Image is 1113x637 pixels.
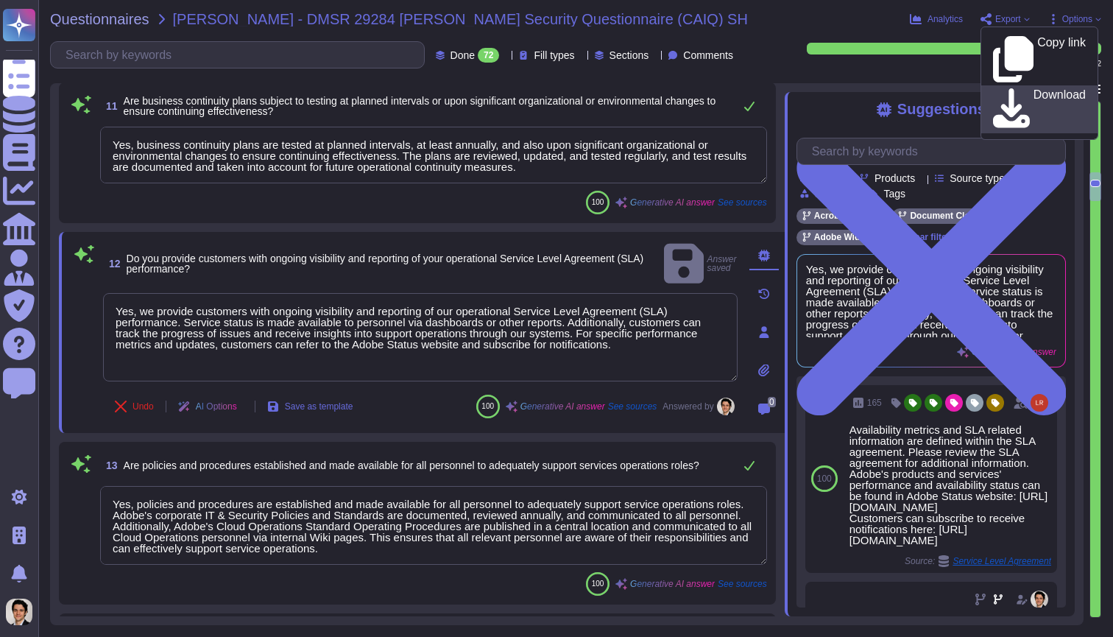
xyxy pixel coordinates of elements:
[1037,37,1086,82] p: Copy link
[255,392,365,421] button: Save as template
[127,253,644,275] span: Do you provide customers with ongoing visibility and reporting of your operational Service Level ...
[103,293,738,381] textarea: Yes, we provide customers with ongoing visibility and reporting of our operational Service Level ...
[58,42,424,68] input: Search by keywords
[630,580,715,588] span: Generative AI answer
[905,555,1051,567] span: Source:
[100,486,767,565] textarea: Yes, policies and procedures are established and made available for all personnel to adequately s...
[285,402,353,411] span: Save as template
[3,596,43,628] button: user
[50,12,149,27] span: Questionnaires
[928,15,963,24] span: Analytics
[717,398,735,415] img: user
[805,138,1065,164] input: Search by keywords
[910,13,963,25] button: Analytics
[478,48,499,63] div: 72
[817,474,832,483] span: 100
[132,402,154,411] span: Undo
[592,580,604,588] span: 100
[100,460,118,471] span: 13
[103,258,121,269] span: 12
[100,127,767,183] textarea: Yes, business continuity plans are tested at planned intervals, at least annually, and also upon ...
[124,460,699,471] span: Are policies and procedures established and made available for all personnel to adequately suppor...
[481,402,494,410] span: 100
[592,198,604,206] span: 100
[718,580,767,588] span: See sources
[981,85,1098,133] a: Download
[1062,15,1092,24] span: Options
[520,402,605,411] span: Generative AI answer
[103,392,166,421] button: Undo
[768,397,776,407] span: 0
[124,95,716,117] span: Are business continuity plans subject to testing at planned intervals or upon significant organiz...
[100,101,118,111] span: 11
[451,50,475,60] span: Done
[6,599,32,625] img: user
[1033,89,1086,130] p: Download
[718,198,767,207] span: See sources
[534,50,574,60] span: Fill types
[683,50,733,60] span: Comments
[953,557,1051,566] span: Service Level Agreement
[608,402,657,411] span: See sources
[173,12,748,27] span: [PERSON_NAME] - DMSR 29284 [PERSON_NAME] Security Questionnaire (CAIQ) SH
[849,424,1051,546] div: Availability metrics and SLA related information are defined within the SLA agreement. Please rev...
[664,241,738,287] span: Answer saved
[981,33,1098,85] a: Copy link
[995,15,1021,24] span: Export
[630,198,715,207] span: Generative AI answer
[1031,394,1048,412] img: user
[196,402,237,411] span: AI Options
[662,402,713,411] span: Answered by
[609,50,649,60] span: Sections
[1031,591,1048,608] img: user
